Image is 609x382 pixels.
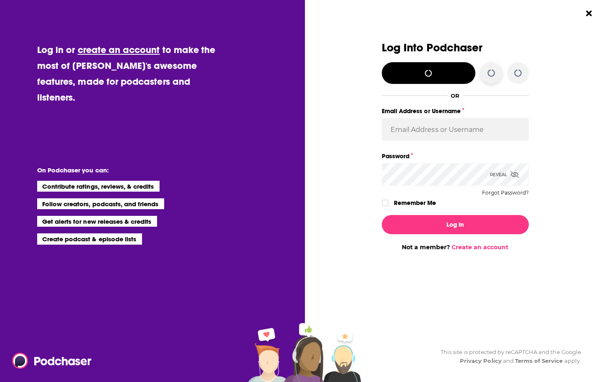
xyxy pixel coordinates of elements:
li: Contribute ratings, reviews, & credits [37,181,160,192]
div: Reveal [490,163,519,186]
div: Not a member? [382,243,529,251]
li: On Podchaser you can: [37,166,204,174]
label: Password [382,151,529,162]
a: Create an account [452,243,508,251]
li: Create podcast & episode lists [37,233,142,244]
a: Podchaser - Follow, Share and Rate Podcasts [12,353,86,369]
label: Email Address or Username [382,106,529,116]
li: Get alerts for new releases & credits [37,216,157,227]
input: Email Address or Username [382,118,529,141]
div: This site is protected by reCAPTCHA and the Google and apply. [434,348,581,365]
label: Remember Me [394,197,436,208]
img: Podchaser - Follow, Share and Rate Podcasts [12,353,92,369]
div: OR [451,92,459,99]
a: create an account [78,44,160,56]
button: Close Button [581,5,597,21]
button: Log In [382,215,529,234]
li: Follow creators, podcasts, and friends [37,198,165,209]
button: Forgot Password? [482,190,529,196]
a: Terms of Service [515,357,563,364]
a: Privacy Policy [460,357,502,364]
h3: Log Into Podchaser [382,42,529,54]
